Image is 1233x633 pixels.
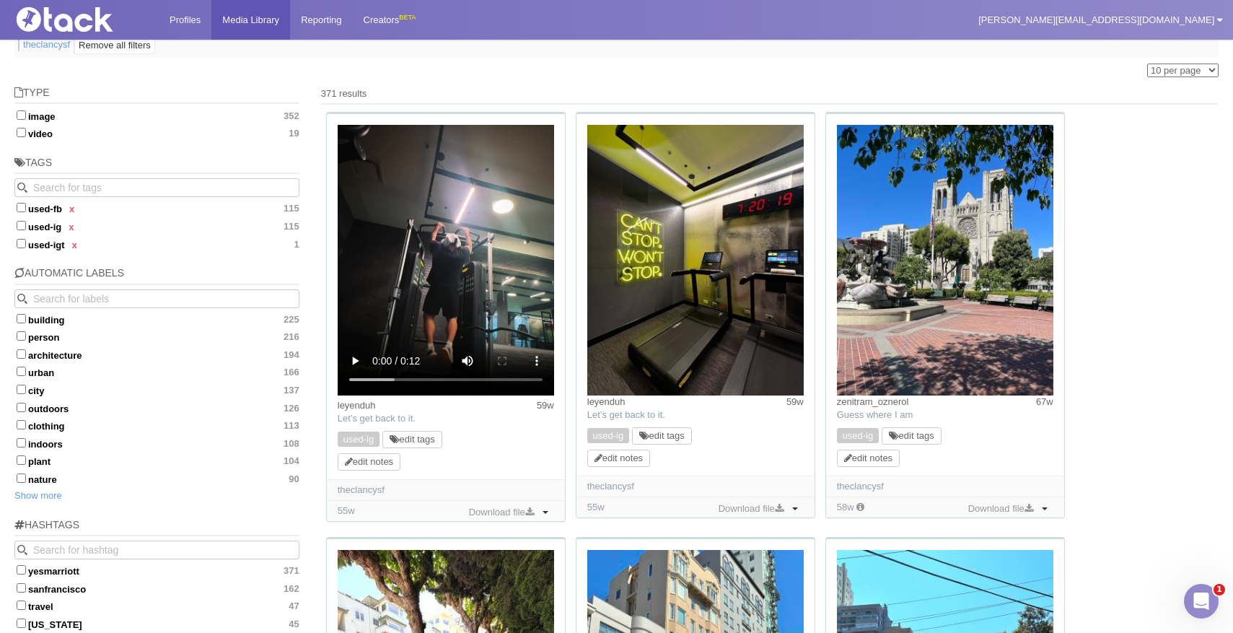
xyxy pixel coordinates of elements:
label: urban [14,364,299,379]
span: 115 [284,221,299,232]
label: person [14,329,299,344]
a: edit tags [639,430,685,441]
a: edit notes [345,456,393,467]
time: Added: 7/30/2024, 9:25:58 PM [837,502,854,512]
input: person216 [17,331,26,341]
iframe: Intercom live chat [1184,584,1219,619]
h5: Type [14,87,299,104]
input: yesmarriott371 [17,565,26,575]
a: leyenduh [338,400,376,411]
time: Posted: 7/22/2024, 4:53:33 AM [537,399,554,412]
span: 1 [294,239,299,250]
input: city137 [17,385,26,394]
span: 352 [284,110,299,122]
label: building [14,312,299,326]
input: travel47 [17,601,26,610]
span: Let’s get back to it. [587,409,665,420]
a: x [72,240,77,250]
a: Show more [14,490,62,501]
div: theclancysf [837,480,1053,493]
span: 115 [284,203,299,214]
span: 1 [1214,584,1225,595]
span: 19 [289,128,299,139]
span: 194 [284,349,299,361]
input: sanfrancisco162 [17,583,26,593]
label: outdoors [14,401,299,415]
label: yesmarriott [14,563,299,577]
label: travel [14,598,299,613]
a: leyenduh [587,396,626,407]
span: 90 [289,473,299,485]
img: Image may contain: computer hardware, electronics, hardware, monitor, screen, fitness, gym, sport... [587,125,804,396]
input: video19 [17,128,26,137]
div: Remove all filters [79,38,151,53]
label: used-fb [14,201,299,215]
div: 371 results [321,87,1219,100]
label: video [14,126,299,140]
input: urban166 [17,367,26,376]
input: used-igtx 1 [17,239,26,248]
time: Added: 8/21/2024, 5:16:35 PM [587,502,605,512]
span: 45 [289,619,299,630]
span: 225 [284,314,299,326]
span: 104 [284,455,299,467]
a: edit notes [594,453,643,463]
label: clothing [14,418,299,432]
span: 162 [284,583,299,595]
div: BETA [399,10,416,25]
a: zenitram_oznerol [837,396,909,407]
input: outdoors126 [17,403,26,412]
span: 216 [284,331,299,343]
input: Search for labels [14,289,299,308]
label: used-igt [14,237,299,251]
label: sanfrancisco [14,581,299,595]
a: theclancysf [23,38,70,51]
time: Posted: 5/30/2024, 10:21:22 AM [1036,396,1053,409]
svg: Search [17,294,27,304]
label: city [14,383,299,397]
label: [US_STATE] [14,616,299,631]
svg: Search [17,545,27,555]
label: image [14,108,299,123]
a: edit tags [390,434,435,445]
time: Posted: 7/22/2024, 4:53:33 AM [786,396,804,409]
a: Download file [715,501,787,517]
span: 108 [284,438,299,450]
span: 166 [284,367,299,378]
span: used-ig [338,432,379,447]
input: building225 [17,314,26,323]
button: Search [14,541,33,559]
span: Let’s get back to it. [338,413,416,424]
svg: Search [17,183,27,193]
a: Download file [965,501,1037,517]
input: Search for tags [14,178,299,197]
label: indoors [14,436,299,450]
input: used-igx 115 [17,221,26,230]
span: Guess where I am [837,409,913,420]
input: nature90 [17,473,26,483]
button: Search [14,289,33,308]
input: indoors108 [17,438,26,448]
span: 126 [284,403,299,414]
label: plant [14,453,299,468]
time: Added: 8/21/2024, 5:16:37 PM [338,505,355,516]
input: [US_STATE]45 [17,619,26,628]
h5: Tags [14,157,299,174]
div: theclancysf [338,484,554,497]
span: 47 [289,601,299,612]
a: edit tags [889,430,934,441]
img: Tack [11,7,155,32]
input: Search for hashtag [14,541,299,559]
span: used-ig [837,428,879,443]
label: architecture [14,347,299,362]
label: used-ig [14,219,299,233]
span: 113 [284,420,299,432]
a: edit notes [844,453,892,463]
span: 371 [284,565,299,577]
img: Image may contain: arch, architecture, gothic arch, bench, furniture, building, person, adult, ma... [837,125,1053,396]
a: Download file [465,505,537,520]
h5: Automatic Labels [14,268,299,284]
input: clothing113 [17,420,26,429]
div: theclancysf [587,480,804,493]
